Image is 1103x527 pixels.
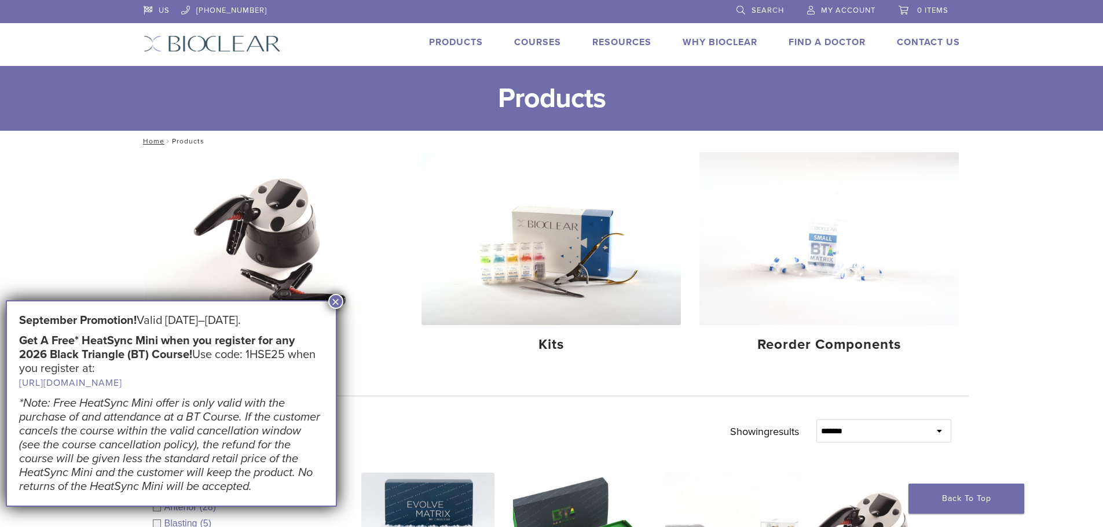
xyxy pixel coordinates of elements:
p: Showing results [730,419,799,444]
button: Close [328,294,343,309]
strong: September Promotion! [19,314,137,327]
img: Bioclear [144,35,281,52]
a: Back To Top [908,484,1024,514]
a: Why Bioclear [683,36,757,48]
span: (28) [200,502,216,512]
a: Kits [422,152,681,363]
a: Products [429,36,483,48]
a: Home [140,137,164,145]
img: Reorder Components [699,152,959,325]
img: Equipment [144,152,404,325]
h4: Kits [431,334,672,355]
span: My Account [821,6,875,15]
nav: Products [135,131,969,152]
a: Courses [514,36,561,48]
em: *Note: Free HeatSync Mini offer is only valid with the purchase of and attendance at a BT Course.... [19,396,320,493]
h5: Use code: 1HSE25 when you register at: [19,334,324,390]
a: Find A Doctor [789,36,866,48]
h4: Reorder Components [709,334,950,355]
a: Contact Us [897,36,960,48]
img: Kits [422,152,681,325]
span: / [164,138,172,144]
h5: Valid [DATE]–[DATE]. [19,314,324,327]
a: Resources [592,36,651,48]
a: [URL][DOMAIN_NAME] [19,377,122,389]
span: Anterior [164,502,200,512]
strong: Get A Free* HeatSync Mini when you register for any 2026 Black Triangle (BT) Course! [19,334,295,362]
a: Reorder Components [699,152,959,363]
span: Search [752,6,784,15]
a: Equipment [144,152,404,363]
span: 0 items [917,6,948,15]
